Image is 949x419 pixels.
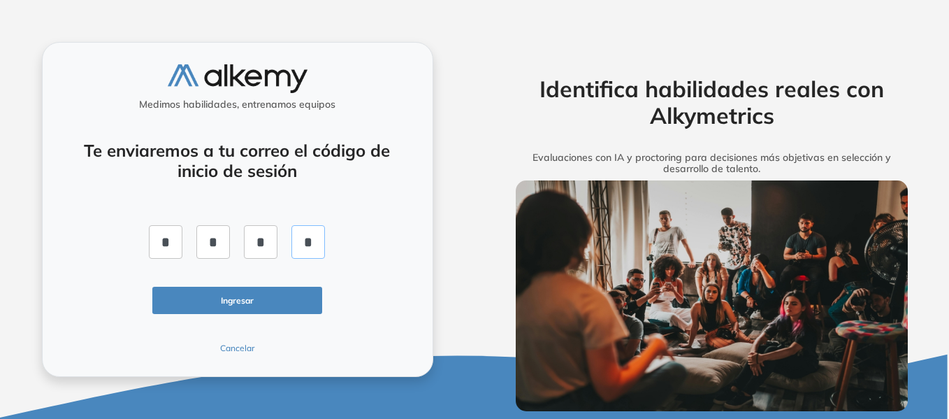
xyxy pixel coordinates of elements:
[697,257,949,419] iframe: Chat Widget
[516,180,908,411] img: img-more-info
[494,152,930,176] h5: Evaluaciones con IA y proctoring para decisiones más objetivas en selección y desarrollo de talento.
[152,287,323,314] button: Ingresar
[80,141,396,181] h4: Te enviaremos a tu correo el código de inicio de sesión
[168,64,307,93] img: logo-alkemy
[494,76,930,129] h2: Identifica habilidades reales con Alkymetrics
[697,257,949,419] div: Widget de chat
[152,342,323,355] button: Cancelar
[48,99,427,111] h5: Medimos habilidades, entrenamos equipos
